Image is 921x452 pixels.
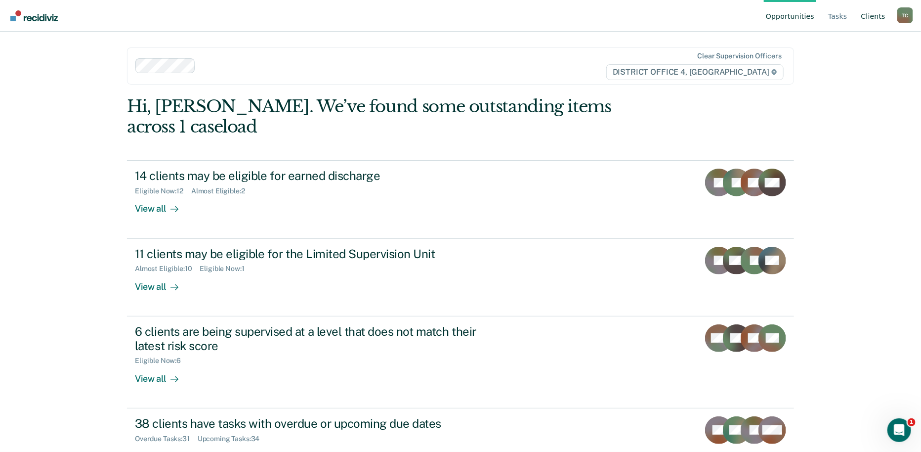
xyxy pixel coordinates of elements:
[606,64,784,80] span: DISTRICT OFFICE 4, [GEOGRAPHIC_DATA]
[135,195,190,215] div: View all
[135,169,482,183] div: 14 clients may be eligible for earned discharge
[135,416,482,431] div: 38 clients have tasks with overdue or upcoming due dates
[908,418,916,426] span: 1
[698,52,782,60] div: Clear supervision officers
[127,316,794,408] a: 6 clients are being supervised at a level that does not match their latest risk scoreEligible Now...
[198,435,268,443] div: Upcoming Tasks : 34
[135,247,482,261] div: 11 clients may be eligible for the Limited Supervision Unit
[135,265,200,273] div: Almost Eligible : 10
[135,357,189,365] div: Eligible Now : 6
[135,435,198,443] div: Overdue Tasks : 31
[200,265,252,273] div: Eligible Now : 1
[135,324,482,353] div: 6 clients are being supervised at a level that does not match their latest risk score
[897,7,913,23] div: T C
[10,10,58,21] img: Recidiviz
[897,7,913,23] button: Profile dropdown button
[191,187,253,195] div: Almost Eligible : 2
[135,273,190,292] div: View all
[127,96,661,137] div: Hi, [PERSON_NAME]. We’ve found some outstanding items across 1 caseload
[887,418,911,442] iframe: Intercom live chat
[127,160,794,238] a: 14 clients may be eligible for earned dischargeEligible Now:12Almost Eligible:2View all
[135,187,191,195] div: Eligible Now : 12
[135,365,190,384] div: View all
[127,239,794,316] a: 11 clients may be eligible for the Limited Supervision UnitAlmost Eligible:10Eligible Now:1View all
